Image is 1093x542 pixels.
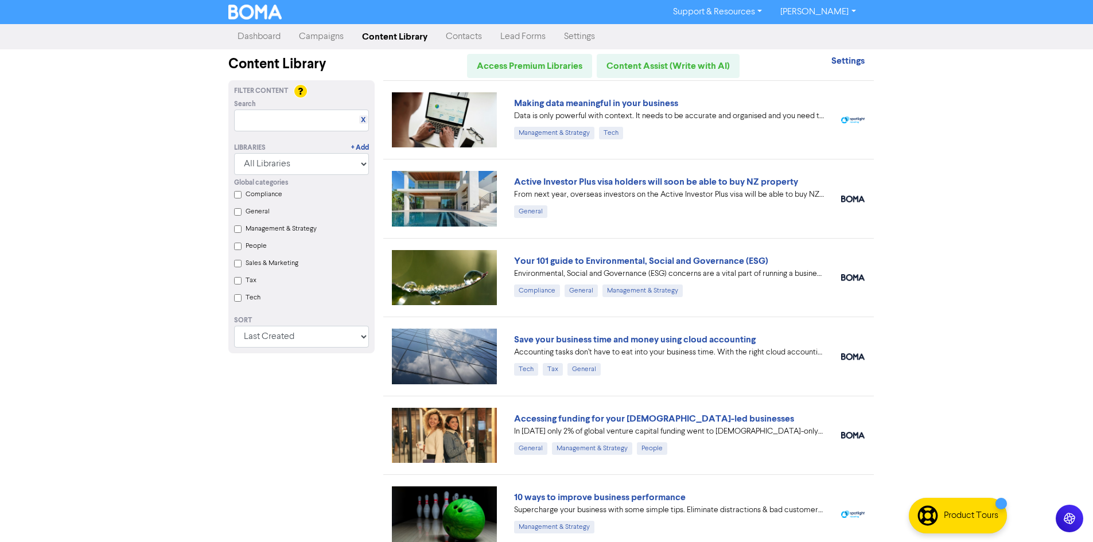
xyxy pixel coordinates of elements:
img: boma [841,274,865,281]
div: In 2024 only 2% of global venture capital funding went to female-only founding teams. We highligh... [514,426,824,438]
div: Management & Strategy [514,127,594,139]
a: Campaigns [290,25,353,48]
a: Dashboard [228,25,290,48]
div: Compliance [514,284,560,297]
div: Management & Strategy [552,442,632,455]
img: BOMA Logo [228,5,282,20]
div: Supercharge your business with some simple tips. Eliminate distractions & bad customers, get a pl... [514,504,824,516]
a: Settings [555,25,604,48]
img: boma_accounting [841,353,865,360]
a: Save your business time and money using cloud accounting [514,334,756,345]
div: Environmental, Social and Governance (ESG) concerns are a vital part of running a business. Our 1... [514,268,824,280]
a: + Add [351,143,369,153]
a: Contacts [437,25,491,48]
strong: Settings [831,55,865,67]
a: Your 101 guide to Environmental, Social and Governance (ESG) [514,255,768,267]
label: People [246,241,267,251]
a: [PERSON_NAME] [771,3,865,21]
a: Content Library [353,25,437,48]
div: People [637,442,667,455]
a: Content Assist (Write with AI) [597,54,740,78]
label: Sales & Marketing [246,258,298,268]
a: Settings [831,57,865,66]
a: Access Premium Libraries [467,54,592,78]
div: Management & Strategy [602,284,683,297]
div: General [514,205,547,218]
a: Support & Resources [664,3,771,21]
div: Libraries [234,143,266,153]
div: Management & Strategy [514,521,594,533]
a: Accessing funding for your [DEMOGRAPHIC_DATA]-led businesses [514,413,794,424]
iframe: Chat Widget [1036,487,1093,542]
a: Active Investor Plus visa holders will soon be able to buy NZ property [514,176,798,188]
div: Tech [599,127,623,139]
label: General [246,206,270,217]
div: General [567,363,601,376]
div: Content Library [228,54,375,75]
img: spotlight [841,510,865,518]
label: Compliance [246,189,282,200]
div: Filter Content [234,86,369,96]
a: Making data meaningful in your business [514,98,678,109]
div: General [565,284,598,297]
div: General [514,442,547,455]
a: Lead Forms [491,25,555,48]
div: Tech [514,363,538,376]
label: Tax [246,275,256,286]
a: X [361,116,365,124]
div: Data is only powerful with context. It needs to be accurate and organised and you need to be clea... [514,110,824,122]
label: Management & Strategy [246,224,317,234]
div: Sort [234,315,369,326]
span: Search [234,99,256,110]
img: boma [841,196,865,202]
img: spotlight [841,116,865,124]
div: Global categories [234,178,369,188]
label: Tech [246,293,260,303]
div: Accounting tasks don’t have to eat into your business time. With the right cloud accounting softw... [514,346,824,358]
div: From next year, overseas investors on the Active Investor Plus visa will be able to buy NZ proper... [514,189,824,201]
div: Tax [543,363,563,376]
img: boma [841,432,865,439]
a: 10 ways to improve business performance [514,492,686,503]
